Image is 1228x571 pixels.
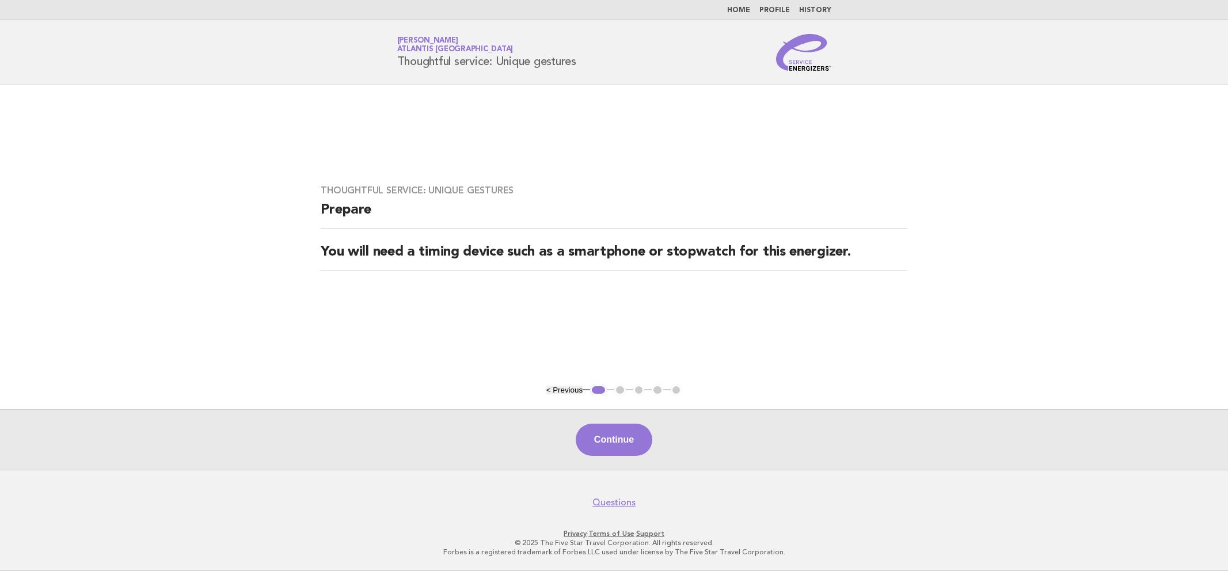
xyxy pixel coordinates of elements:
[592,497,636,508] a: Questions
[727,7,750,14] a: Home
[590,385,607,396] button: 1
[636,530,664,538] a: Support
[321,243,907,271] h2: You will need a timing device such as a smartphone or stopwatch for this energizer.
[576,424,652,456] button: Continue
[397,37,514,53] a: [PERSON_NAME]Atlantis [GEOGRAPHIC_DATA]
[321,201,907,229] h2: Prepare
[799,7,831,14] a: History
[588,530,634,538] a: Terms of Use
[546,386,583,394] button: < Previous
[564,530,587,538] a: Privacy
[262,538,967,547] p: © 2025 The Five Star Travel Corporation. All rights reserved.
[262,547,967,557] p: Forbes is a registered trademark of Forbes LLC used under license by The Five Star Travel Corpora...
[776,34,831,71] img: Service Energizers
[262,529,967,538] p: · ·
[759,7,790,14] a: Profile
[397,37,576,67] h1: Thoughtful service: Unique gestures
[397,46,514,54] span: Atlantis [GEOGRAPHIC_DATA]
[321,185,907,196] h3: Thoughtful service: Unique gestures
